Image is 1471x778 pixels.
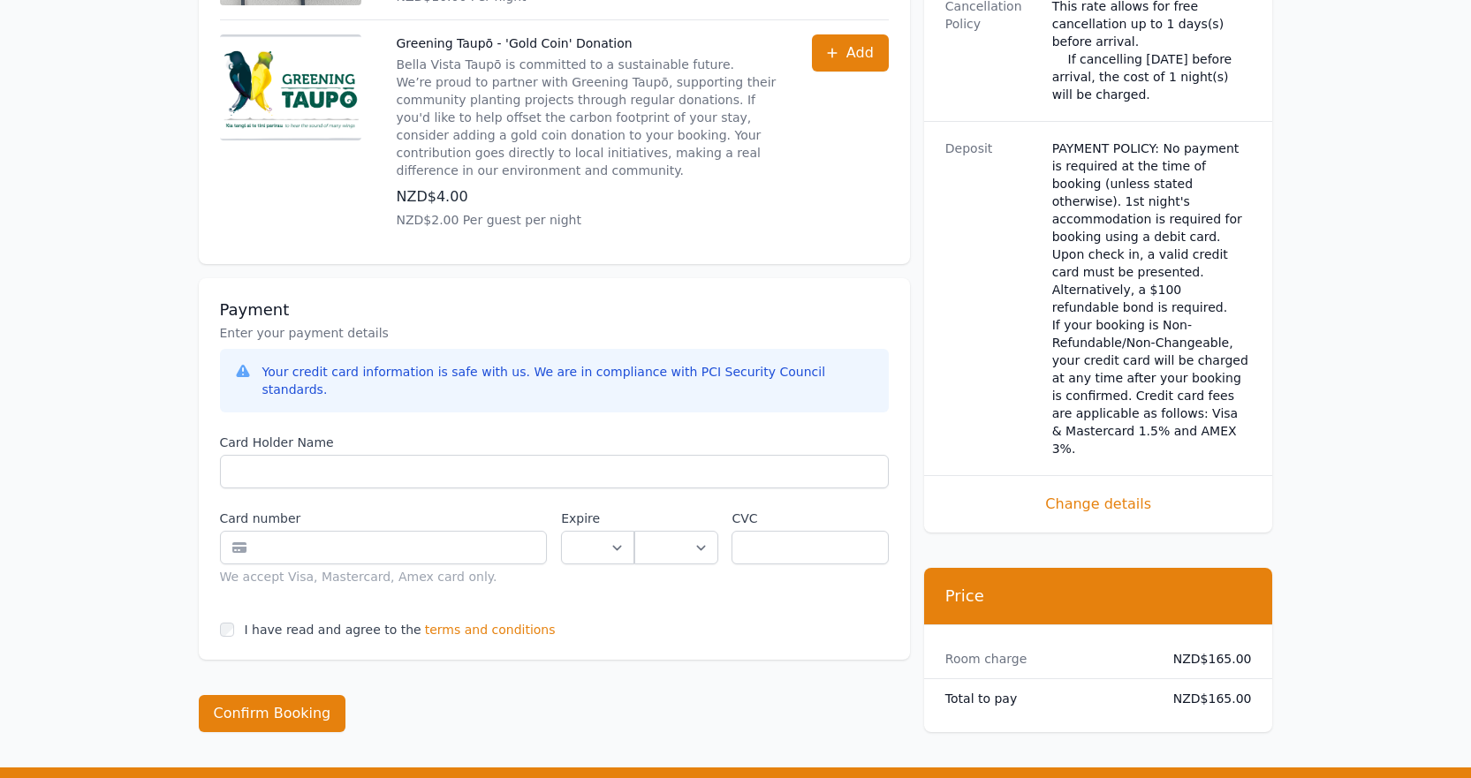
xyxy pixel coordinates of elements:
[199,695,346,732] button: Confirm Booking
[397,186,777,208] p: NZD$4.00
[561,510,634,527] label: Expire
[220,434,889,451] label: Card Holder Name
[220,568,548,585] div: We accept Visa, Mastercard, Amex card only.
[397,34,777,52] p: Greening Taupō - 'Gold Coin' Donation
[846,42,874,64] span: Add
[1159,650,1252,668] dd: NZD$165.00
[397,211,777,229] p: NZD$2.00 Per guest per night
[262,363,875,398] div: Your credit card information is safe with us. We are in compliance with PCI Security Council stan...
[945,494,1252,515] span: Change details
[945,140,1038,457] dt: Deposit
[397,56,777,179] p: Bella Vista Taupō is committed to a sustainable future. We’re proud to partner with Greening Taup...
[220,324,889,342] p: Enter your payment details
[220,510,548,527] label: Card number
[245,623,421,637] label: I have read and agree to the
[1159,690,1252,707] dd: NZD$165.00
[220,34,361,140] img: Greening Taupō - 'Gold Coin' Donation
[634,510,717,527] label: .
[945,650,1145,668] dt: Room charge
[945,690,1145,707] dt: Total to pay
[732,510,888,527] label: CVC
[425,621,556,638] span: terms and conditions
[945,585,1252,607] h3: Price
[812,34,889,72] button: Add
[1052,140,1252,457] dd: PAYMENT POLICY: No payment is required at the time of booking (unless stated otherwise). 1st nigh...
[220,299,889,321] h3: Payment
